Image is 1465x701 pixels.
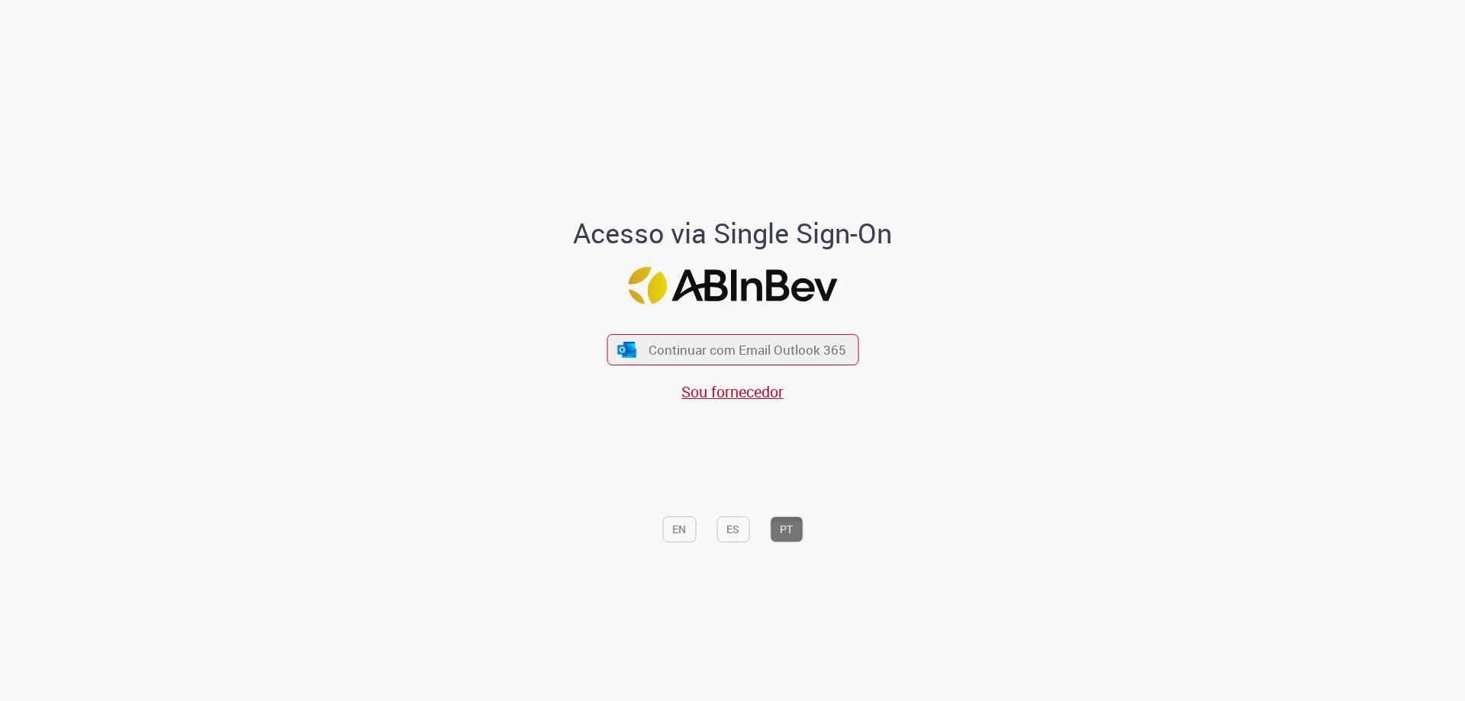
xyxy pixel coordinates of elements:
a: Sou fornecedor [681,381,784,402]
span: Continuar com Email Outlook 365 [649,341,846,359]
h1: Acesso via Single Sign-On [521,218,945,249]
button: ES [716,516,749,542]
img: Logo ABInBev [628,267,837,304]
button: ícone Azure/Microsoft 360 Continuar com Email Outlook 365 [607,334,858,365]
button: PT [770,516,803,542]
img: ícone Azure/Microsoft 360 [617,342,638,358]
button: EN [662,516,696,542]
